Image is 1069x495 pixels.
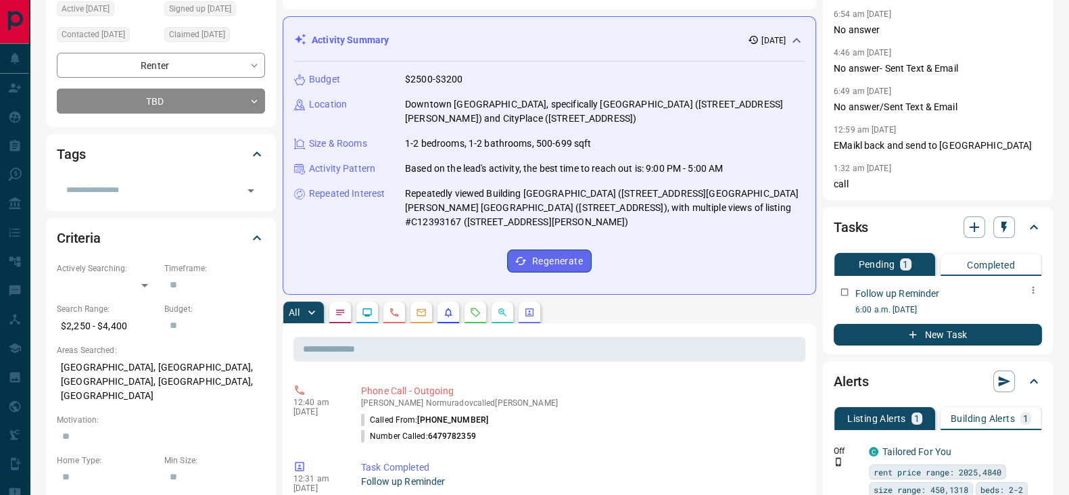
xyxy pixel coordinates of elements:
[858,260,895,269] p: Pending
[834,216,868,238] h2: Tasks
[524,307,535,318] svg: Agent Actions
[417,415,488,425] span: [PHONE_NUMBER]
[57,344,265,356] p: Areas Searched:
[834,164,891,173] p: 1:32 am [DATE]
[312,33,389,47] p: Activity Summary
[967,260,1015,270] p: Completed
[834,125,896,135] p: 12:59 am [DATE]
[914,414,920,423] p: 1
[362,307,373,318] svg: Lead Browsing Activity
[443,307,454,318] svg: Listing Alerts
[361,414,488,426] p: Called From:
[57,1,158,20] div: Mon Oct 13 2025
[57,53,265,78] div: Renter
[294,28,805,53] div: Activity Summary[DATE]
[57,138,265,170] div: Tags
[309,137,367,151] p: Size & Rooms
[874,465,1001,479] span: rent price range: 2025,4840
[405,137,591,151] p: 1-2 bedrooms, 1-2 bathrooms, 500-699 sqft
[164,303,265,315] p: Budget:
[361,398,800,408] p: [PERSON_NAME] Normuradov called [PERSON_NAME]
[361,430,476,442] p: Number Called:
[289,308,300,317] p: All
[389,307,400,318] svg: Calls
[335,307,346,318] svg: Notes
[855,304,1042,316] p: 6:00 a.m. [DATE]
[869,447,878,456] div: condos.ca
[834,445,861,457] p: Off
[834,87,891,96] p: 6:49 am [DATE]
[169,2,231,16] span: Signed up [DATE]
[57,27,158,46] div: Tue Oct 14 2025
[416,307,427,318] svg: Emails
[361,461,800,475] p: Task Completed
[834,457,843,467] svg: Push Notification Only
[309,97,347,112] p: Location
[57,89,265,114] div: TBD
[834,9,891,19] p: 6:54 am [DATE]
[164,27,265,46] div: Tue Aug 26 2025
[57,414,265,426] p: Motivation:
[57,222,265,254] div: Criteria
[57,454,158,467] p: Home Type:
[834,100,1042,114] p: No answer/Sent Text & Email
[497,307,508,318] svg: Opportunities
[57,356,265,407] p: [GEOGRAPHIC_DATA], [GEOGRAPHIC_DATA], [GEOGRAPHIC_DATA], [GEOGRAPHIC_DATA], [GEOGRAPHIC_DATA]
[57,227,101,249] h2: Criteria
[507,250,592,273] button: Regenerate
[405,72,462,87] p: $2500-$3200
[309,162,375,176] p: Activity Pattern
[470,307,481,318] svg: Requests
[834,324,1042,346] button: New Task
[309,72,340,87] p: Budget
[882,446,951,457] a: Tailored For You
[405,187,805,229] p: Repeatedly viewed Building [GEOGRAPHIC_DATA] ([STREET_ADDRESS][GEOGRAPHIC_DATA][PERSON_NAME] [GEO...
[57,143,85,165] h2: Tags
[1023,414,1028,423] p: 1
[361,475,800,489] p: Follow up Reminder
[57,315,158,337] p: $2,250 - $4,400
[903,260,908,269] p: 1
[293,398,341,407] p: 12:40 am
[834,62,1042,76] p: No answer- Sent Text & Email
[428,431,476,441] span: 6479782359
[951,414,1015,423] p: Building Alerts
[309,187,385,201] p: Repeated Interest
[164,262,265,275] p: Timeframe:
[834,371,869,392] h2: Alerts
[164,454,265,467] p: Min Size:
[62,28,125,41] span: Contacted [DATE]
[834,48,891,57] p: 4:46 am [DATE]
[164,1,265,20] div: Fri Aug 22 2025
[834,365,1042,398] div: Alerts
[405,162,723,176] p: Based on the lead's activity, the best time to reach out is: 9:00 PM - 5:00 AM
[169,28,225,41] span: Claimed [DATE]
[57,303,158,315] p: Search Range:
[405,97,805,126] p: Downtown [GEOGRAPHIC_DATA], specifically [GEOGRAPHIC_DATA] ([STREET_ADDRESS][PERSON_NAME]) and Ci...
[847,414,906,423] p: Listing Alerts
[834,177,1042,191] p: call
[293,474,341,484] p: 12:31 am
[761,34,786,47] p: [DATE]
[855,287,939,301] p: Follow up Reminder
[293,407,341,417] p: [DATE]
[834,23,1042,37] p: No answer
[241,181,260,200] button: Open
[57,262,158,275] p: Actively Searching:
[62,2,110,16] span: Active [DATE]
[834,211,1042,243] div: Tasks
[293,484,341,493] p: [DATE]
[361,384,800,398] p: Phone Call - Outgoing
[834,139,1042,153] p: EMaikl back and send to [GEOGRAPHIC_DATA]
